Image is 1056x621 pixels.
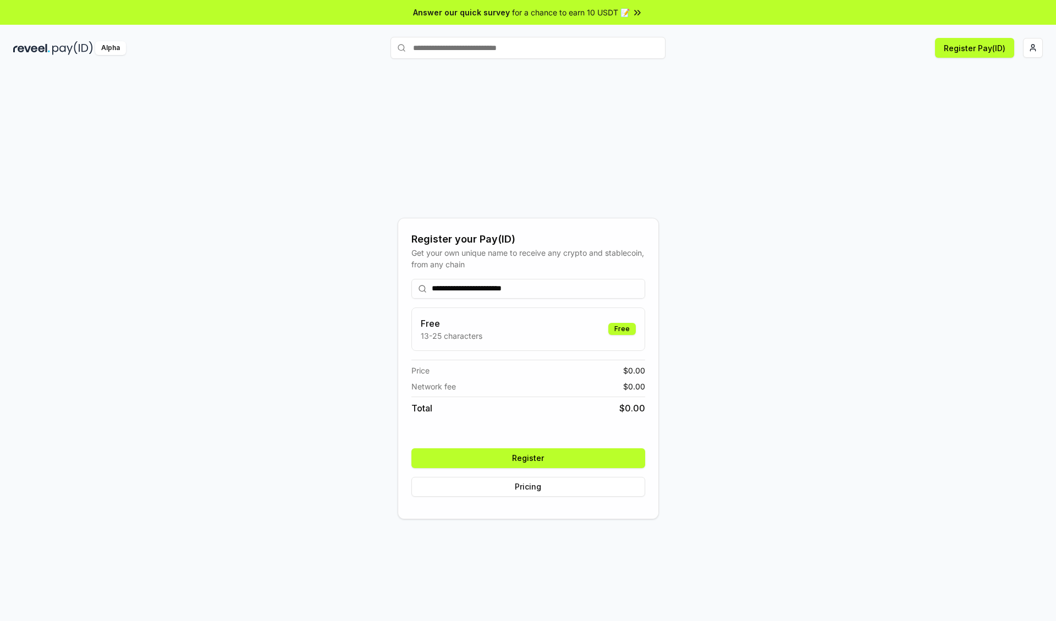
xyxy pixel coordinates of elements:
[411,381,456,392] span: Network fee
[619,402,645,415] span: $ 0.00
[95,41,126,55] div: Alpha
[411,365,430,376] span: Price
[421,317,482,330] h3: Free
[512,7,630,18] span: for a chance to earn 10 USDT 📝
[413,7,510,18] span: Answer our quick survey
[411,402,432,415] span: Total
[623,381,645,392] span: $ 0.00
[411,232,645,247] div: Register your Pay(ID)
[411,247,645,270] div: Get your own unique name to receive any crypto and stablecoin, from any chain
[13,41,50,55] img: reveel_dark
[935,38,1014,58] button: Register Pay(ID)
[52,41,93,55] img: pay_id
[421,330,482,342] p: 13-25 characters
[623,365,645,376] span: $ 0.00
[411,477,645,497] button: Pricing
[411,448,645,468] button: Register
[608,323,636,335] div: Free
